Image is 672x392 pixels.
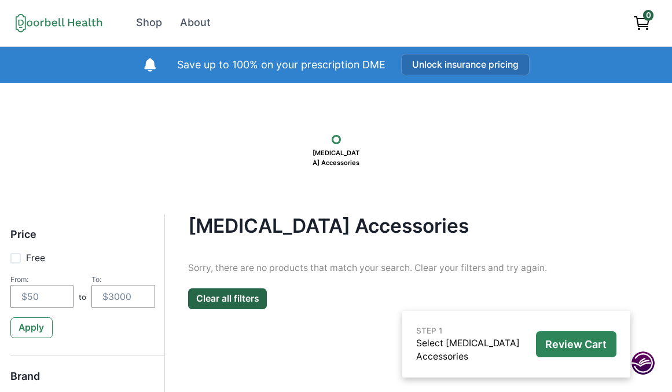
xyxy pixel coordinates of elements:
input: $3000 [91,285,155,308]
div: To: [91,275,155,284]
p: Save up to 100% on your prescription DME [177,57,385,73]
button: Review Cart [536,331,616,357]
div: About [180,15,211,31]
h4: [MEDICAL_DATA] Accessories [188,214,638,237]
a: About [172,10,219,36]
p: [MEDICAL_DATA] Accessories [307,144,365,171]
div: From: [10,275,74,284]
p: STEP 1 [416,325,531,336]
a: Select [MEDICAL_DATA] Accessories [416,338,520,362]
div: Shop [136,15,162,31]
p: Sorry, there are no products that match your search. Clear your filters and try again. [188,261,638,275]
p: to [79,291,86,308]
a: Shop [128,10,170,36]
button: Apply [10,317,53,338]
a: View cart [627,10,656,36]
input: $50 [10,285,74,308]
p: Review Cart [545,338,607,351]
h5: Price [10,228,155,251]
span: 0 [643,10,653,20]
button: Unlock insurance pricing [401,54,530,75]
button: Clear all filters [188,288,267,309]
p: Free [26,251,45,265]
